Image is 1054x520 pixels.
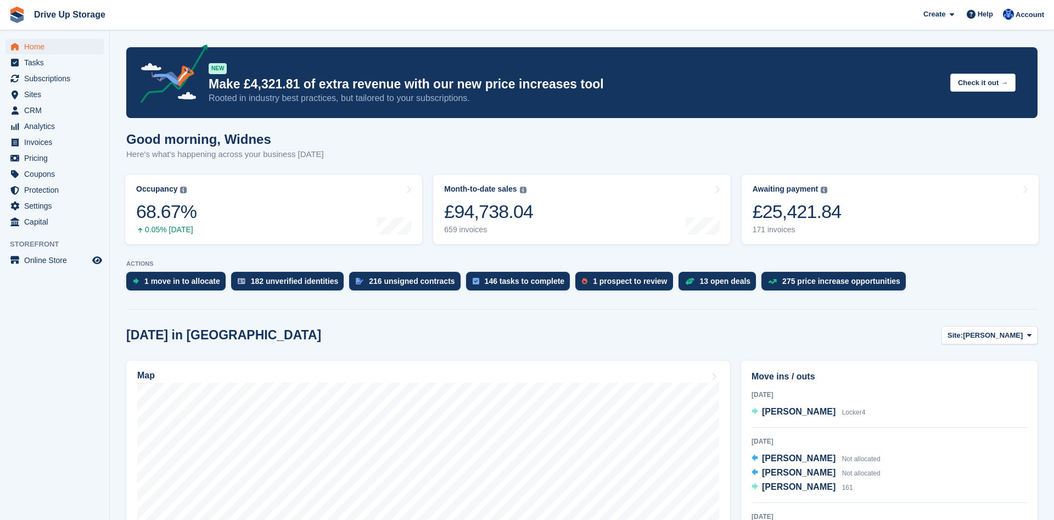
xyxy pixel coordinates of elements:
[30,5,110,24] a: Drive Up Storage
[762,407,836,416] span: [PERSON_NAME]
[444,200,533,223] div: £94,738.04
[136,200,197,223] div: 68.67%
[842,409,866,416] span: Locker4
[9,7,25,23] img: stora-icon-8386f47178a22dfd0bd8f6a31ec36ba5ce8667c1dd55bd0f319d3a0aa187defe.svg
[762,454,836,463] span: [PERSON_NAME]
[753,184,818,194] div: Awaiting payment
[231,272,350,296] a: 182 unverified identities
[433,175,730,244] a: Month-to-date sales £94,738.04 659 invoices
[24,55,90,70] span: Tasks
[520,187,526,193] img: icon-info-grey-7440780725fd019a000dd9b08b2336e03edf1995a4989e88bcd33f0948082b44.svg
[5,166,104,182] a: menu
[126,272,231,296] a: 1 move in to allocate
[923,9,945,20] span: Create
[762,482,836,491] span: [PERSON_NAME]
[575,272,678,296] a: 1 prospect to review
[485,277,565,286] div: 146 tasks to complete
[842,469,881,477] span: Not allocated
[133,278,139,284] img: move_ins_to_allocate_icon-fdf77a2bb77ea45bf5b3d319d69a93e2d87916cf1d5bf7949dd705db3b84f3ca.svg
[24,87,90,102] span: Sites
[948,330,963,341] span: Site:
[582,278,587,284] img: prospect-51fa495bee0391a8d652442698ab0144808aea92771e9ea1ae160a38d050c398.svg
[950,74,1016,92] button: Check it out →
[209,76,941,92] p: Make £4,321.81 of extra revenue with our new price increases tool
[842,455,881,463] span: Not allocated
[126,328,321,343] h2: [DATE] in [GEOGRAPHIC_DATA]
[209,63,227,74] div: NEW
[5,214,104,230] a: menu
[679,272,762,296] a: 13 open deals
[24,135,90,150] span: Invoices
[10,239,109,250] span: Storefront
[24,71,90,86] span: Subscriptions
[136,225,197,234] div: 0.05% [DATE]
[349,272,466,296] a: 216 unsigned contracts
[24,103,90,118] span: CRM
[466,272,576,296] a: 146 tasks to complete
[131,44,208,107] img: price-adjustments-announcement-icon-8257ccfd72463d97f412b2fc003d46551f7dbcb40ab6d574587a9cd5c0d94...
[5,253,104,268] a: menu
[752,370,1027,383] h2: Move ins / outs
[24,150,90,166] span: Pricing
[963,330,1023,341] span: [PERSON_NAME]
[126,260,1038,267] p: ACTIONS
[126,148,324,161] p: Here's what's happening across your business [DATE]
[1003,9,1014,20] img: Widnes Team
[753,200,842,223] div: £25,421.84
[356,278,363,284] img: contract_signature_icon-13c848040528278c33f63329250d36e43548de30e8caae1d1a13099fd9432cc5.svg
[5,150,104,166] a: menu
[24,214,90,230] span: Capital
[782,277,900,286] div: 275 price increase opportunities
[5,135,104,150] a: menu
[5,182,104,198] a: menu
[842,484,853,491] span: 161
[369,277,455,286] div: 216 unsigned contracts
[752,405,865,420] a: [PERSON_NAME] Locker4
[5,198,104,214] a: menu
[752,437,1027,446] div: [DATE]
[5,119,104,134] a: menu
[136,184,177,194] div: Occupancy
[742,175,1039,244] a: Awaiting payment £25,421.84 171 invoices
[5,103,104,118] a: menu
[768,279,777,284] img: price_increase_opportunities-93ffe204e8149a01c8c9dc8f82e8f89637d9d84a8eef4429ea346261dce0b2c0.svg
[24,39,90,54] span: Home
[752,466,881,480] a: [PERSON_NAME] Not allocated
[473,278,479,284] img: task-75834270c22a3079a89374b754ae025e5fb1db73e45f91037f5363f120a921f8.svg
[137,371,155,381] h2: Map
[24,253,90,268] span: Online Store
[144,277,220,286] div: 1 move in to allocate
[24,119,90,134] span: Analytics
[753,225,842,234] div: 171 invoices
[444,184,517,194] div: Month-to-date sales
[24,198,90,214] span: Settings
[5,71,104,86] a: menu
[126,132,324,147] h1: Good morning, Widnes
[5,39,104,54] a: menu
[5,87,104,102] a: menu
[444,225,533,234] div: 659 invoices
[752,452,881,466] a: [PERSON_NAME] Not allocated
[593,277,667,286] div: 1 prospect to review
[941,326,1038,344] button: Site: [PERSON_NAME]
[5,55,104,70] a: menu
[821,187,827,193] img: icon-info-grey-7440780725fd019a000dd9b08b2336e03edf1995a4989e88bcd33f0948082b44.svg
[238,278,245,284] img: verify_identity-adf6edd0f0f0b5bbfe63781bf79b02c33cf7c696d77639b501bdc392416b5a36.svg
[752,480,853,495] a: [PERSON_NAME] 161
[761,272,911,296] a: 275 price increase opportunities
[1016,9,1044,20] span: Account
[125,175,422,244] a: Occupancy 68.67% 0.05% [DATE]
[752,390,1027,400] div: [DATE]
[762,468,836,477] span: [PERSON_NAME]
[180,187,187,193] img: icon-info-grey-7440780725fd019a000dd9b08b2336e03edf1995a4989e88bcd33f0948082b44.svg
[978,9,993,20] span: Help
[91,254,104,267] a: Preview store
[251,277,339,286] div: 182 unverified identities
[24,182,90,198] span: Protection
[700,277,751,286] div: 13 open deals
[685,277,694,285] img: deal-1b604bf984904fb50ccaf53a9ad4b4a5d6e5aea283cecdc64d6e3604feb123c2.svg
[209,92,941,104] p: Rooted in industry best practices, but tailored to your subscriptions.
[24,166,90,182] span: Coupons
